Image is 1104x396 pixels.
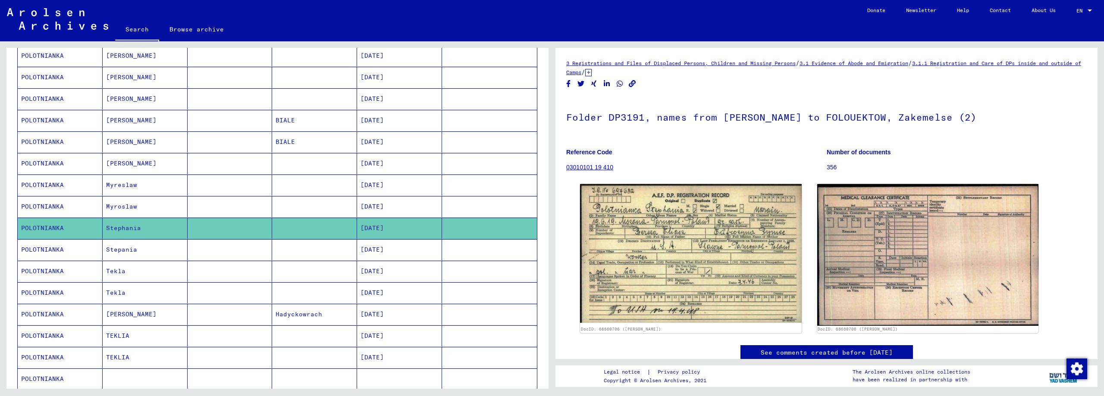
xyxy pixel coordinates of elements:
[651,368,710,377] a: Privacy policy
[853,376,970,384] p: have been realized in partnership with
[590,78,599,89] button: Share on Xing
[103,153,188,174] mat-cell: [PERSON_NAME]
[103,282,188,303] mat-cell: Tekla
[581,327,661,331] a: DocID: 68660706 ([PERSON_NAME])
[604,368,647,377] a: Legal notice
[357,347,442,368] mat-cell: [DATE]
[103,304,188,325] mat-cell: [PERSON_NAME]
[604,368,710,377] div: |
[566,149,612,156] b: Reference Code
[272,131,357,153] mat-cell: BIALE
[1048,365,1080,387] img: yv_logo.png
[827,163,1087,172] p: 356
[357,304,442,325] mat-cell: [DATE]
[564,78,573,89] button: Share on Facebook
[103,67,188,88] mat-cell: [PERSON_NAME]
[103,131,188,153] mat-cell: [PERSON_NAME]
[580,184,802,323] img: 001.jpg
[18,110,103,131] mat-cell: POLOTNIANKA
[604,377,710,384] p: Copyright © Arolsen Archives, 2021
[357,131,442,153] mat-cell: [DATE]
[818,327,898,331] a: DocID: 68660706 ([PERSON_NAME])
[115,19,159,41] a: Search
[103,45,188,66] mat-cell: [PERSON_NAME]
[272,110,357,131] mat-cell: BIALE
[817,184,1039,326] img: 002.jpg
[800,60,908,66] a: 3.1 Evidence of Abode and Emigration
[18,175,103,196] mat-cell: POLOTNIANKA
[103,175,188,196] mat-cell: Myreslaw
[103,347,188,368] mat-cell: TEKLIA
[357,110,442,131] mat-cell: [DATE]
[602,78,612,89] button: Share on LinkedIn
[18,325,103,346] mat-cell: POLOTNIANKA
[272,304,357,325] mat-cell: Hadyckowrach
[761,348,893,357] a: See comments created before [DATE]
[357,196,442,217] mat-cell: [DATE]
[357,239,442,260] mat-cell: [DATE]
[357,67,442,88] mat-cell: [DATE]
[357,325,442,346] mat-cell: [DATE]
[18,304,103,325] mat-cell: POLOTNIANKA
[18,88,103,109] mat-cell: POLOTNIANKA
[103,218,188,239] mat-cell: Stephania
[1076,8,1086,14] span: EN
[357,45,442,66] mat-cell: [DATE]
[18,67,103,88] mat-cell: POLOTNIANKA
[566,164,613,171] a: 03010101 19 410
[628,78,637,89] button: Copy link
[18,218,103,239] mat-cell: POLOTNIANKA
[103,325,188,346] mat-cell: TEKLIA
[18,131,103,153] mat-cell: POLOTNIANKA
[18,368,103,390] mat-cell: POLOTNIANKA
[581,68,585,76] span: /
[103,239,188,260] mat-cell: Stepania
[7,8,108,30] img: Arolsen_neg.svg
[103,110,188,131] mat-cell: [PERSON_NAME]
[18,239,103,260] mat-cell: POLOTNIANKA
[577,78,586,89] button: Share on Twitter
[566,60,796,66] a: 3 Registrations and Files of Displaced Persons, Children and Missing Persons
[357,261,442,282] mat-cell: [DATE]
[357,153,442,174] mat-cell: [DATE]
[796,59,800,67] span: /
[827,149,891,156] b: Number of documents
[853,368,970,376] p: The Arolsen Archives online collections
[103,196,188,217] mat-cell: Myroslaw
[908,59,912,67] span: /
[357,282,442,303] mat-cell: [DATE]
[1066,359,1087,379] img: Change consent
[18,261,103,282] mat-cell: POLOTNIANKA
[357,218,442,239] mat-cell: [DATE]
[18,45,103,66] mat-cell: POLOTNIANKA
[615,78,624,89] button: Share on WhatsApp
[357,88,442,109] mat-cell: [DATE]
[566,97,1087,135] h1: Folder DP3191, names from [PERSON_NAME] to FOLOUEKTOW, Zakemelse (2)
[103,261,188,282] mat-cell: Tekla
[18,347,103,368] mat-cell: POLOTNIANKA
[18,196,103,217] mat-cell: POLOTNIANKA
[357,175,442,196] mat-cell: [DATE]
[159,19,234,40] a: Browse archive
[103,88,188,109] mat-cell: [PERSON_NAME]
[18,153,103,174] mat-cell: POLOTNIANKA
[18,282,103,303] mat-cell: POLOTNIANKA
